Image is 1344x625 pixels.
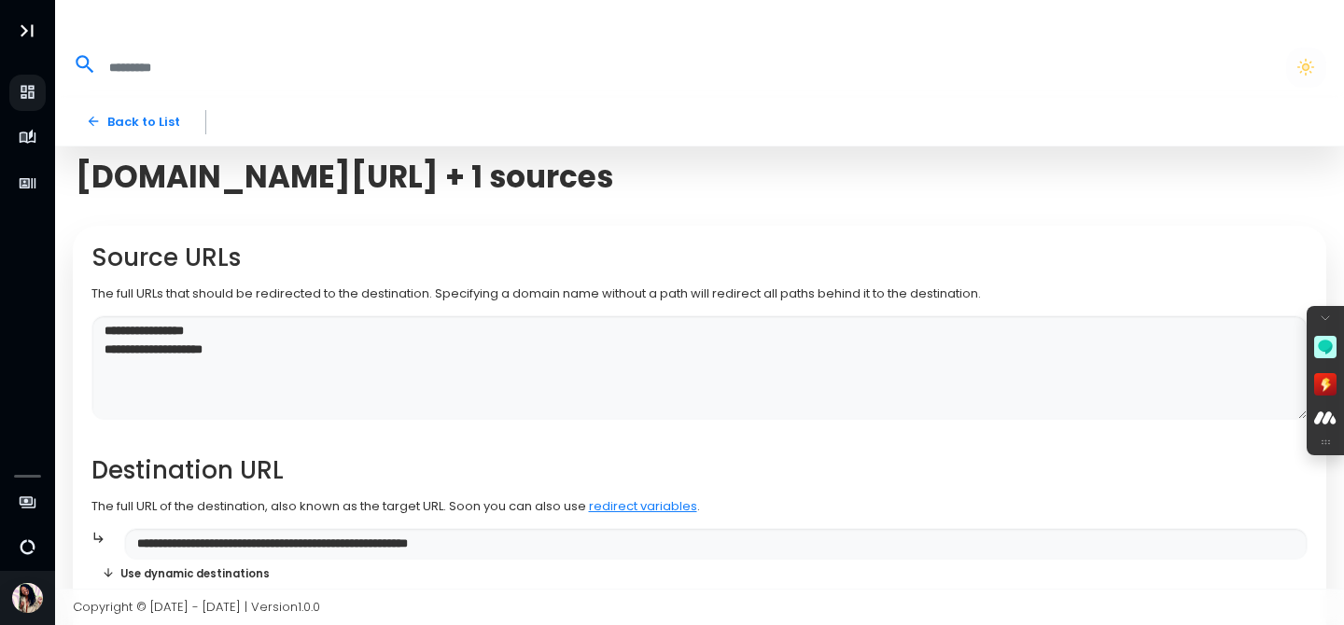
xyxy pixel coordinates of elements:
[91,456,1309,485] h2: Destination URL
[91,560,281,587] button: Use dynamic destinations
[91,497,1309,516] p: The full URL of the destination, also known as the target URL. Soon you can also use .
[12,583,43,614] img: Avatar
[91,285,1309,303] p: The full URLs that should be redirected to the destination. Specifying a domain name without a pa...
[9,13,45,49] button: Toggle Aside
[1314,373,1337,396] img: TL;DR icon
[1314,336,1337,358] img: Reply to Comment icon
[589,497,697,515] a: redirect variables
[73,598,320,616] span: Copyright © [DATE] - [DATE] | Version 1.0.0
[73,105,193,138] a: Back to List
[91,243,1309,272] h2: Source URLs
[76,159,613,195] span: [DOMAIN_NAME][URL] + 1 sources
